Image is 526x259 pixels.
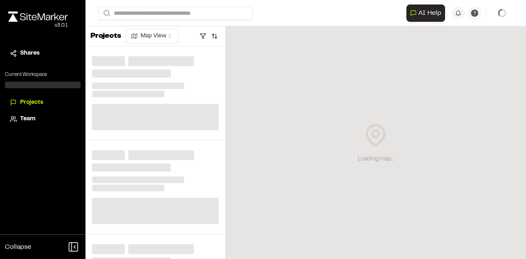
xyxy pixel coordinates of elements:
span: Shares [20,49,39,58]
div: Loading map... [358,155,394,164]
span: Projects [20,98,43,107]
div: Open AI Assistant [406,5,448,22]
span: Collapse [5,242,31,252]
p: Projects [90,31,121,42]
div: Oh geez...please don't... [8,22,68,29]
span: AI Help [418,8,441,18]
span: Team [20,115,35,124]
a: Shares [10,49,76,58]
button: Open AI Assistant [406,5,445,22]
img: rebrand.png [8,11,68,22]
button: Search [99,7,113,20]
p: Current Workspace [5,71,81,78]
a: Team [10,115,76,124]
a: Projects [10,98,76,107]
